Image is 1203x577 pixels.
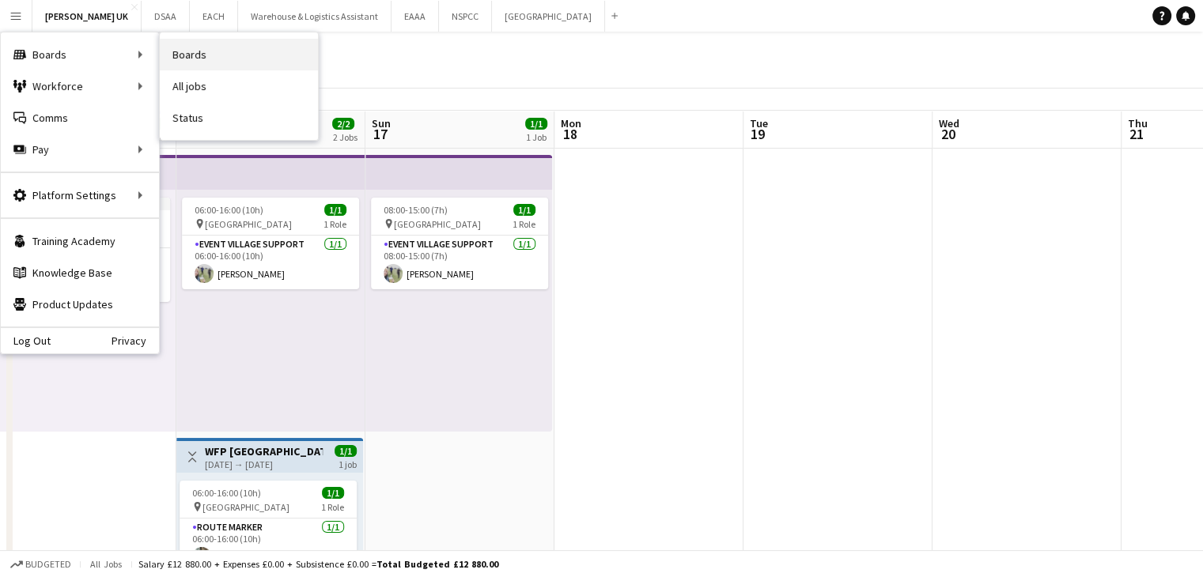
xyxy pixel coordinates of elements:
[1,225,159,257] a: Training Academy
[335,445,357,457] span: 1/1
[324,204,346,216] span: 1/1
[939,116,959,130] span: Wed
[513,204,535,216] span: 1/1
[238,1,392,32] button: Warehouse & Logistics Assistant
[190,1,238,32] button: EACH
[1,134,159,165] div: Pay
[372,116,391,130] span: Sun
[160,39,318,70] a: Boards
[513,218,535,230] span: 1 Role
[202,501,289,513] span: [GEOGRAPHIC_DATA]
[1,288,159,320] a: Product Updates
[180,519,357,572] app-card-role: Route Marker1/106:00-16:00 (10h)[PERSON_NAME]
[205,218,292,230] span: [GEOGRAPHIC_DATA]
[1,102,159,134] a: Comms
[1128,116,1148,130] span: Thu
[205,458,323,470] div: [DATE] → [DATE]
[323,218,346,230] span: 1 Role
[492,1,605,32] button: [GEOGRAPHIC_DATA]
[750,116,768,130] span: Tue
[394,218,481,230] span: [GEOGRAPHIC_DATA]
[180,481,357,572] app-job-card: 06:00-16:00 (10h)1/1 [GEOGRAPHIC_DATA]1 RoleRoute Marker1/106:00-16:00 (10h)[PERSON_NAME]
[1,179,159,211] div: Platform Settings
[747,125,768,143] span: 19
[384,204,448,216] span: 08:00-15:00 (7h)
[1,70,159,102] div: Workforce
[112,334,159,347] a: Privacy
[160,102,318,134] a: Status
[371,236,548,289] app-card-role: Event Village Support1/108:00-15:00 (7h)[PERSON_NAME]
[369,125,391,143] span: 17
[138,558,498,570] div: Salary £12 880.00 + Expenses £0.00 + Subsistence £0.00 =
[32,1,142,32] button: [PERSON_NAME] UK
[1,334,51,347] a: Log Out
[439,1,492,32] button: NSPCC
[558,125,581,143] span: 18
[322,487,344,499] span: 1/1
[1125,125,1148,143] span: 21
[525,118,547,130] span: 1/1
[321,501,344,513] span: 1 Role
[333,131,357,143] div: 2 Jobs
[561,116,581,130] span: Mon
[1,257,159,288] a: Knowledge Base
[195,204,263,216] span: 06:00-16:00 (10h)
[1,39,159,70] div: Boards
[339,457,357,470] div: 1 job
[526,131,547,143] div: 1 Job
[371,198,548,289] app-job-card: 08:00-15:00 (7h)1/1 [GEOGRAPHIC_DATA]1 RoleEvent Village Support1/108:00-15:00 (7h)[PERSON_NAME]
[182,198,359,289] app-job-card: 06:00-16:00 (10h)1/1 [GEOGRAPHIC_DATA]1 RoleEvent Village Support1/106:00-16:00 (10h)[PERSON_NAME]
[936,125,959,143] span: 20
[182,236,359,289] app-card-role: Event Village Support1/106:00-16:00 (10h)[PERSON_NAME]
[205,444,323,458] h3: WFP [GEOGRAPHIC_DATA]
[25,559,71,570] span: Budgeted
[160,70,318,102] a: All jobs
[87,558,125,570] span: All jobs
[376,558,498,570] span: Total Budgeted £12 880.00
[192,487,261,499] span: 06:00-16:00 (10h)
[332,118,354,130] span: 2/2
[8,556,74,573] button: Budgeted
[392,1,439,32] button: EAAA
[142,1,190,32] button: DSAA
